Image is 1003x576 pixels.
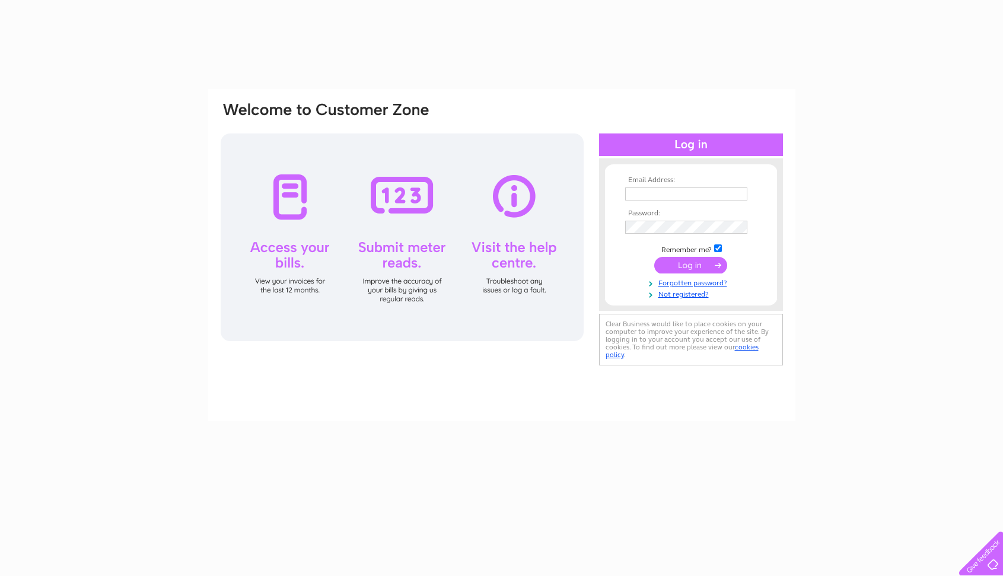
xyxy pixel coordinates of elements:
[622,243,760,254] td: Remember me?
[606,343,759,359] a: cookies policy
[654,257,727,273] input: Submit
[625,276,760,288] a: Forgotten password?
[622,209,760,218] th: Password:
[622,176,760,184] th: Email Address:
[599,314,783,365] div: Clear Business would like to place cookies on your computer to improve your experience of the sit...
[625,288,760,299] a: Not registered?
